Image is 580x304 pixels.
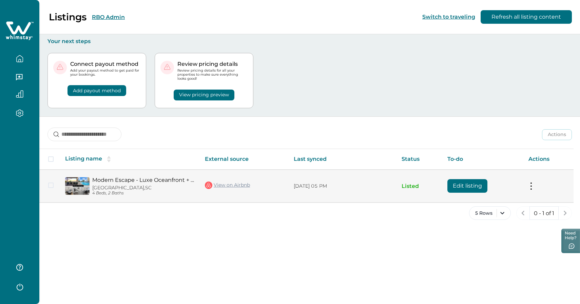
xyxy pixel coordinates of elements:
p: Your next steps [47,38,572,45]
a: Modern Escape - Luxe Oceanfront + Pool + Amenities [92,177,194,183]
button: Actions [542,129,572,140]
button: 5 Rows [469,206,511,220]
a: View on Airbnb [205,181,250,190]
th: External source [199,149,288,170]
img: propertyImage_Modern Escape - Luxe Oceanfront + Pool + Amenities [65,177,90,195]
button: 0 - 1 of 1 [529,206,559,220]
button: Edit listing [447,179,487,193]
button: sorting [102,156,116,163]
p: [DATE] 05 PM [294,183,391,190]
p: Connect payout method [70,61,140,68]
th: Listing name [60,149,199,170]
th: Last synced [288,149,396,170]
p: 0 - 1 of 1 [534,210,554,217]
p: [GEOGRAPHIC_DATA], SC [92,185,194,191]
button: Add payout method [67,85,126,96]
button: next page [558,206,572,220]
button: previous page [516,206,530,220]
p: Add your payout method to get paid for your bookings. [70,69,140,77]
th: Actions [523,149,574,170]
p: Listed [402,183,437,190]
p: Listings [49,11,86,23]
button: RBO Admin [92,14,125,20]
button: View pricing preview [174,90,234,100]
p: Review pricing details for all your properties to make sure everything looks good! [177,69,248,81]
button: Switch to traveling [422,14,475,20]
th: Status [396,149,442,170]
button: Refresh all listing content [481,10,572,24]
p: 4 Beds, 2 Baths [92,191,194,196]
th: To-do [442,149,523,170]
p: Review pricing details [177,61,248,68]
